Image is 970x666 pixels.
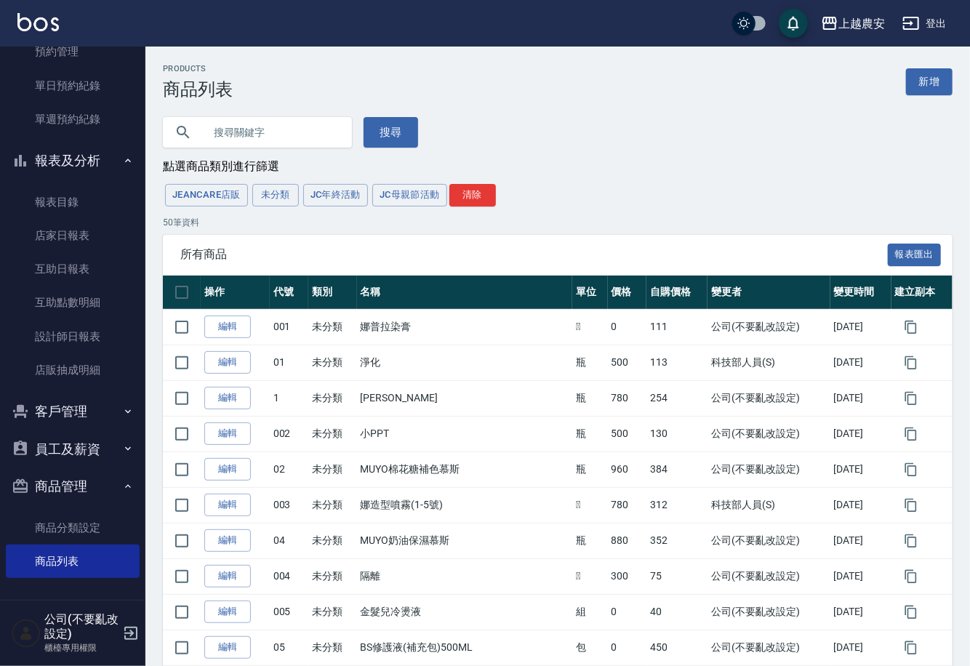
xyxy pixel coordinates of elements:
[303,184,368,206] button: JC年終活動
[608,416,646,452] td: 500
[204,351,251,374] a: 編輯
[608,345,646,380] td: 500
[572,452,607,487] td: 瓶
[308,452,356,487] td: 未分類
[357,345,573,380] td: 淨化
[830,523,891,558] td: [DATE]
[779,9,808,38] button: save
[6,103,140,136] a: 單週預約紀錄
[6,219,140,252] a: 店家日報表
[608,523,646,558] td: 880
[163,216,953,229] p: 50 筆資料
[888,244,942,266] button: 報表匯出
[308,594,356,630] td: 未分類
[308,523,356,558] td: 未分類
[308,276,356,310] th: 類別
[204,458,251,481] a: 編輯
[572,416,607,452] td: 瓶
[372,184,447,206] button: JC母親節活動
[708,523,830,558] td: 公司(不要亂改設定)
[6,511,140,545] a: 商品分類設定
[6,320,140,353] a: 設計師日報表
[572,380,607,416] td: 瓶
[608,630,646,665] td: 0
[449,184,496,206] button: 清除
[270,416,308,452] td: 002
[646,452,708,487] td: 384
[572,487,607,523] td: 
[572,276,607,310] th: 單位
[270,309,308,345] td: 001
[308,558,356,594] td: 未分類
[6,286,140,319] a: 互助點數明細
[357,380,573,416] td: [PERSON_NAME]
[708,345,830,380] td: 科技部人員(S)
[830,594,891,630] td: [DATE]
[308,487,356,523] td: 未分類
[646,558,708,594] td: 75
[708,558,830,594] td: 公司(不要亂改設定)
[204,601,251,623] a: 編輯
[204,529,251,552] a: 編輯
[270,487,308,523] td: 003
[204,565,251,587] a: 編輯
[357,594,573,630] td: 金髮兒冷燙液
[270,558,308,594] td: 004
[646,416,708,452] td: 130
[608,380,646,416] td: 780
[180,247,888,262] span: 所有商品
[608,452,646,487] td: 960
[830,276,891,310] th: 變更時間
[572,345,607,380] td: 瓶
[838,15,885,33] div: 上越農安
[572,630,607,665] td: 包
[608,594,646,630] td: 0
[708,276,830,310] th: 變更者
[708,630,830,665] td: 公司(不要亂改設定)
[6,430,140,468] button: 員工及薪資
[708,380,830,416] td: 公司(不要亂改設定)
[270,345,308,380] td: 01
[572,594,607,630] td: 組
[364,117,418,148] button: 搜尋
[204,316,251,338] a: 編輯
[165,184,248,206] button: JeanCare店販
[888,247,942,261] a: 報表匯出
[357,487,573,523] td: 娜造型噴霧(1-5號)
[44,641,119,654] p: 櫃檯專用權限
[608,487,646,523] td: 780
[572,523,607,558] td: 瓶
[646,630,708,665] td: 450
[646,276,708,310] th: 自購價格
[646,380,708,416] td: 254
[815,9,891,39] button: 上越農安
[270,594,308,630] td: 005
[357,276,573,310] th: 名稱
[646,345,708,380] td: 113
[6,35,140,68] a: 預約管理
[204,387,251,409] a: 編輯
[572,309,607,345] td: 
[708,309,830,345] td: 公司(不要亂改設定)
[830,309,891,345] td: [DATE]
[6,69,140,103] a: 單日預約紀錄
[357,309,573,345] td: 娜普拉染膏
[646,309,708,345] td: 111
[6,393,140,430] button: 客戶管理
[6,353,140,387] a: 店販抽成明細
[708,416,830,452] td: 公司(不要亂改設定)
[830,380,891,416] td: [DATE]
[6,142,140,180] button: 報表及分析
[270,380,308,416] td: 1
[12,619,41,648] img: Person
[308,380,356,416] td: 未分類
[708,594,830,630] td: 公司(不要亂改設定)
[308,345,356,380] td: 未分類
[608,558,646,594] td: 300
[6,185,140,219] a: 報表目錄
[204,422,251,445] a: 編輯
[646,594,708,630] td: 40
[252,184,299,206] button: 未分類
[6,545,140,578] a: 商品列表
[646,487,708,523] td: 312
